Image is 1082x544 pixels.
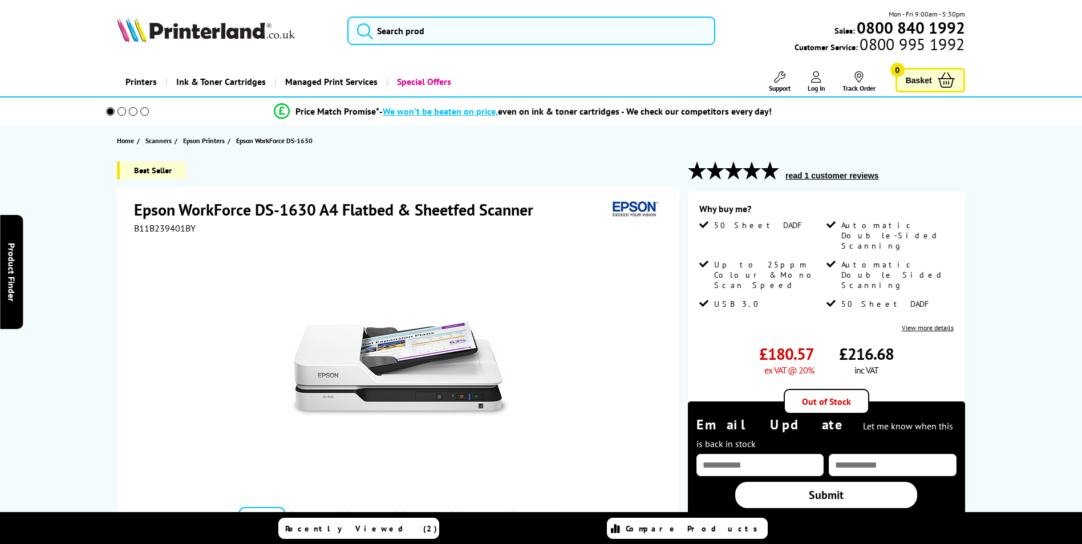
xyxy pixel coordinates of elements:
li: modal_Promise [91,102,956,121]
span: Recently Viewed (2) [285,523,437,534]
img: Printerland Logo [117,17,295,42]
a: Track Order [842,71,876,92]
h1: Epson WorkForce DS-1630 A4 Flatbed & Sheetfed Scanner [134,199,545,220]
span: 0 [890,63,905,77]
span: Basket [906,72,932,88]
span: 50 Sheet DADF [841,299,933,309]
a: Home [117,135,137,147]
a: View more details [902,323,954,332]
button: read 1 customer reviews [782,170,882,181]
span: Automatic Double-Sided Scanning [841,220,951,251]
span: Product Finder [6,243,17,302]
a: Ink & Toner Cartridges [165,67,274,96]
span: Scanners [145,135,172,147]
a: Recently Viewed (2) [278,518,439,539]
img: Epson [608,199,660,220]
span: Customer Service: [795,39,965,52]
span: inc VAT [854,364,878,376]
span: Ink & Toner Cartridges [176,67,266,96]
a: Log In [808,71,825,92]
a: Printerland Logo [117,17,333,44]
img: Epson WorkForce DS-1630 [288,257,512,480]
span: Compare Products [626,523,764,534]
span: Price Match Promise* [295,105,379,117]
span: Epson Printers [183,135,225,147]
a: Special Offers [386,67,460,96]
span: B11B239401BY [134,222,196,234]
span: Home [117,135,134,147]
span: Log In [808,84,825,92]
span: 0800 995 1992 [858,39,965,50]
b: 0800 840 1992 [857,17,965,38]
span: Let me know when this is back in stock [696,420,953,449]
span: We won’t be beaten on price, [383,105,498,117]
span: Best Seller [117,161,186,179]
a: Epson Printers [183,135,228,147]
span: Automatic Double Sided Scanning [841,259,951,290]
div: Out of Stock [784,389,869,414]
a: Epson WorkForce DS-1630 [236,135,315,147]
span: Support [769,84,791,92]
span: USB 3.0 [714,299,759,309]
span: 50 Sheet DADF [714,220,805,230]
a: Compare Products [607,518,768,539]
div: Why buy me? [699,203,954,220]
a: 0800 840 1992 [855,22,965,33]
span: £216.68 [839,343,894,364]
span: Epson WorkForce DS-1630 [236,135,313,147]
span: ex VAT @ 20% [764,364,814,376]
div: Email Update [696,416,957,451]
span: Sales: [834,25,855,36]
a: Scanners [145,135,175,147]
span: Up to 25ppm Colour & Mono Scan Speed [714,259,824,290]
a: Submit [735,482,917,508]
a: Managed Print Services [274,67,386,96]
input: Search prod [347,17,715,45]
a: Printers [117,67,165,96]
span: Mon - Fri 9:00am - 5:30pm [889,9,965,19]
span: £180.57 [759,343,814,364]
div: - even on ink & toner cartridges - We check our competitors every day! [379,105,772,117]
a: Basket 0 [895,68,965,92]
a: Support [769,71,791,92]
